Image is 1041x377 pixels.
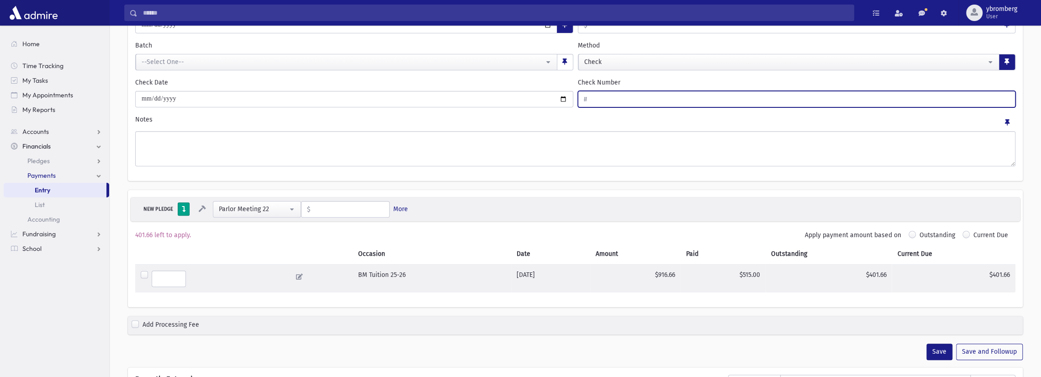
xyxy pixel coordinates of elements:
[353,264,511,292] td: BM Tuition 25-26
[4,168,109,183] a: Payments
[35,201,45,209] span: List
[7,4,60,22] img: AdmirePro
[393,204,408,214] a: More
[4,58,109,73] a: Time Tracking
[590,244,681,265] th: Amount
[35,186,50,194] span: Entry
[136,54,557,70] button: --Select One--
[919,230,955,244] label: Outstanding
[22,244,42,253] span: School
[135,41,152,50] label: Batch
[22,142,51,150] span: Financials
[926,344,952,360] button: Save
[219,204,288,214] div: Parlor Meeting 22
[578,91,587,108] span: #
[22,40,40,48] span: Home
[22,127,49,136] span: Accounts
[511,264,590,292] td: [DATE]
[578,41,600,50] label: Method
[973,230,1008,244] label: Current Due
[681,244,766,265] th: Paid
[892,264,1015,292] td: $401.66
[4,212,109,227] a: Accounting
[584,57,987,67] div: Check
[4,227,109,241] a: Fundraising
[590,264,681,292] td: $916.66
[986,13,1017,20] span: User
[27,171,56,180] span: Payments
[511,244,590,265] th: Date
[27,157,50,165] span: Pledges
[986,5,1017,13] span: ybromberg
[681,264,766,292] td: $515.00
[135,115,153,127] label: Notes
[4,139,109,154] a: Financials
[4,197,109,212] a: List
[4,88,109,102] a: My Appointments
[353,244,511,265] th: Occasion
[213,201,301,218] button: Parlor Meeting 22
[22,230,56,238] span: Fundraising
[135,230,191,240] label: 401.66 left to apply.
[805,230,901,240] label: Apply payment amount based on
[4,124,109,139] a: Accounts
[4,154,109,168] a: Pledges
[4,102,109,117] a: My Reports
[4,183,106,197] a: Entry
[766,244,892,265] th: Outstanding
[27,215,60,223] span: Accounting
[301,202,311,218] span: $
[142,57,544,67] div: --Select One--
[137,5,854,21] input: Search
[766,264,892,292] td: $401.66
[578,78,620,87] label: Check Number
[135,78,168,87] label: Check Date
[4,241,109,256] a: School
[143,320,199,331] label: Add Processing Fee
[141,205,176,213] div: NEW PLEDGE
[22,76,48,85] span: My Tasks
[4,37,109,51] a: Home
[22,106,55,114] span: My Reports
[22,62,63,70] span: Time Tracking
[892,244,1015,265] th: Current Due
[22,91,73,99] span: My Appointments
[4,73,109,88] a: My Tasks
[956,344,1023,360] button: Save and Followup
[578,54,1000,70] button: Check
